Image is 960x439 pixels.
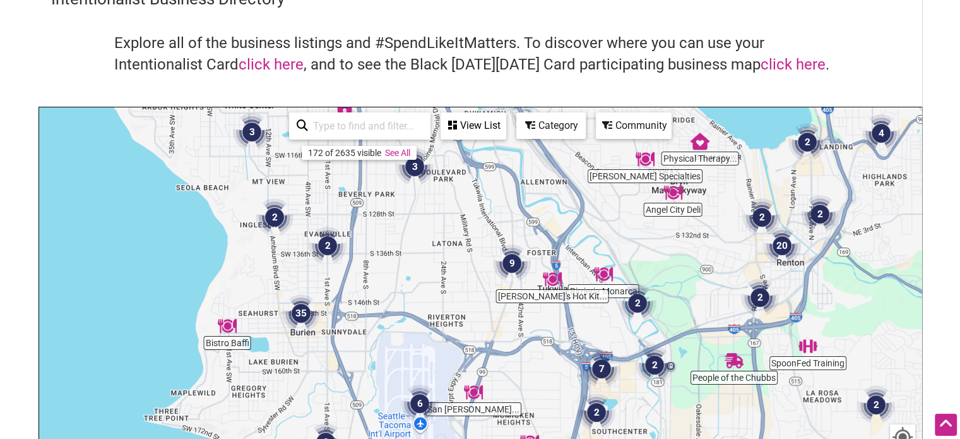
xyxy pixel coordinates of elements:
div: Filter by Community [596,112,672,139]
div: Salima Specialties [631,145,660,174]
h4: Explore all of the business listings and #SpendLikeItMatters. To discover where you can use your ... [114,33,846,75]
div: 9 [488,239,536,287]
div: Type to search and filter [289,112,430,140]
div: Scroll Back to Top [935,414,957,436]
div: 3 [391,143,439,191]
a: See All [385,148,410,158]
a: click here [761,56,826,73]
div: Angel City Deli [658,178,687,207]
div: 2 [631,341,679,389]
div: Bistro Baffi [213,311,242,340]
div: 7 [578,345,625,393]
div: 35 [277,289,325,337]
div: SpoonFed Training [793,332,822,361]
div: San Fernando Roasted Chicken [459,378,488,407]
div: Monique's Hot Kitchen [538,265,567,294]
a: click here [239,56,304,73]
div: 2 [736,274,784,322]
div: Category [518,114,584,138]
div: View List [442,114,505,138]
div: 2 [852,381,900,429]
div: 2 [572,388,620,436]
div: See a list of the visible businesses [441,112,506,140]
div: Filter by category [516,112,586,139]
div: 2 [796,190,844,238]
div: 4 [857,109,905,157]
div: 2 [304,222,352,270]
div: Birrieria Monarca [589,260,618,289]
div: 6 [396,380,444,428]
div: 172 of 2635 visible [308,148,381,158]
input: Type to find and filter... [308,114,423,138]
div: People of the Chubbs [720,346,749,375]
div: 2 [738,193,786,241]
div: 3 [228,108,276,156]
div: Physical Therapy Dynamix [685,127,714,156]
div: 2 [613,279,661,327]
div: 2 [251,193,299,241]
div: 20 [758,222,806,270]
div: 2 [783,118,831,166]
div: Community [597,114,670,138]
